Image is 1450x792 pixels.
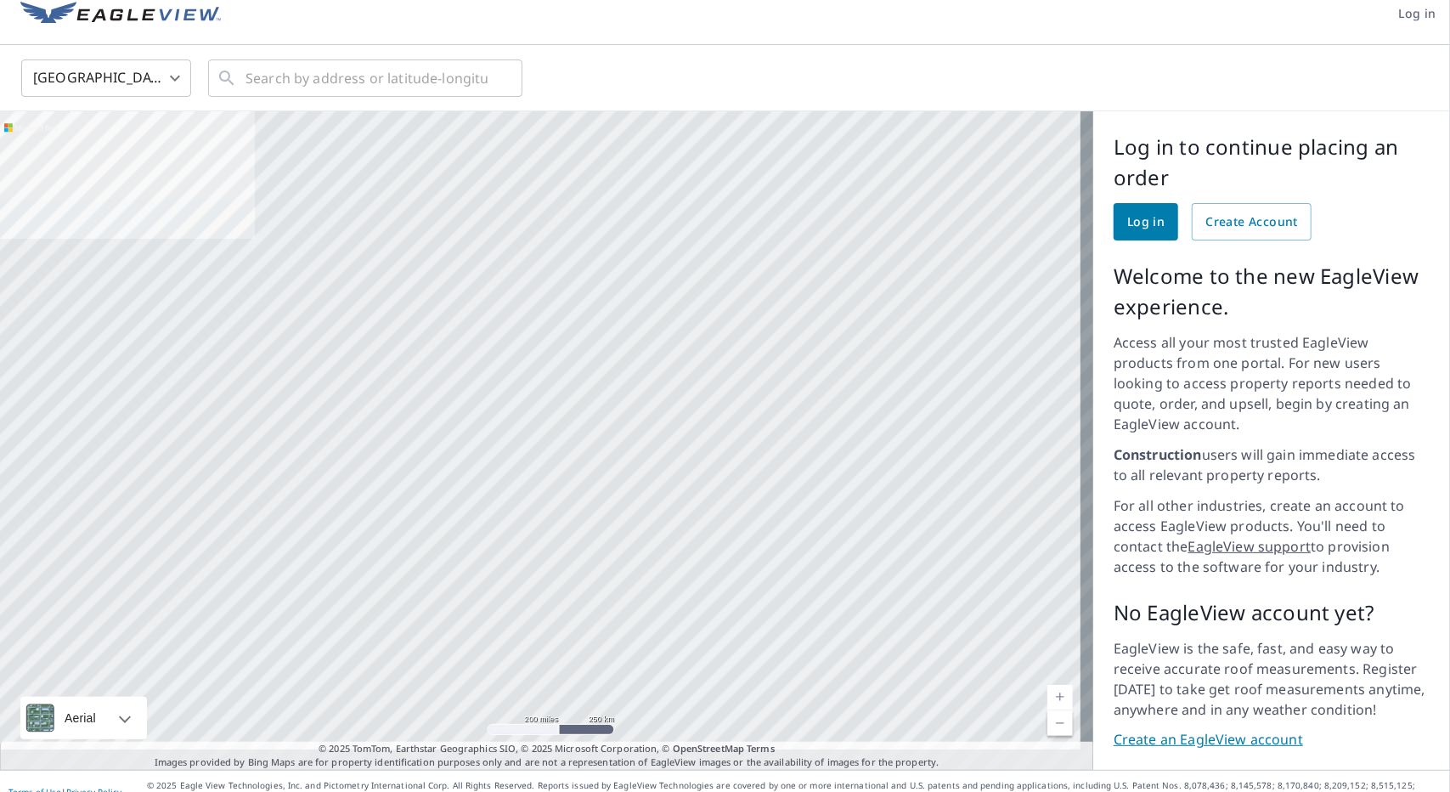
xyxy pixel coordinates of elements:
p: Access all your most trusted EagleView products from one portal. For new users looking to access ... [1114,332,1430,434]
p: Log in to continue placing an order [1114,132,1430,193]
div: Aerial [20,697,147,739]
input: Search by address or latitude-longitude [245,54,488,102]
span: © 2025 TomTom, Earthstar Geographics SIO, © 2025 Microsoft Corporation, © [319,742,775,756]
a: Current Level 5, Zoom In [1047,685,1073,710]
p: users will gain immediate access to all relevant property reports. [1114,444,1430,485]
strong: Construction [1114,445,1202,464]
a: Terms [747,742,775,755]
span: Log in [1127,212,1165,233]
div: Aerial [59,697,101,739]
a: Log in [1114,203,1178,240]
div: [GEOGRAPHIC_DATA] [21,54,191,102]
span: Create Account [1205,212,1298,233]
p: For all other industries, create an account to access EagleView products. You'll need to contact ... [1114,495,1430,577]
img: EV Logo [20,2,221,27]
p: Welcome to the new EagleView experience. [1114,261,1430,322]
a: Create an EagleView account [1114,730,1430,750]
a: EagleView support [1188,537,1312,556]
span: Log in [1399,3,1436,25]
p: EagleView is the safe, fast, and easy way to receive accurate roof measurements. Register [DATE] ... [1114,638,1430,720]
a: Create Account [1192,203,1312,240]
a: Current Level 5, Zoom Out [1047,710,1073,736]
a: OpenStreetMap [673,742,744,755]
p: No EagleView account yet? [1114,597,1430,628]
